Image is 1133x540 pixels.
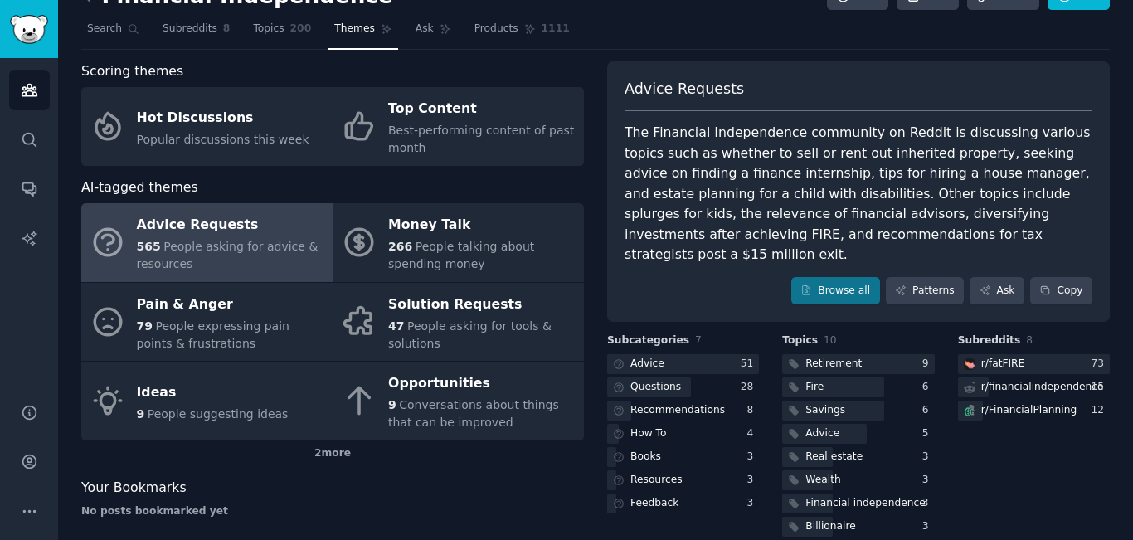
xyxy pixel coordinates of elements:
[922,426,935,441] div: 5
[981,403,1077,418] div: r/ FinancialPlanning
[607,377,759,398] a: Questions28
[805,519,856,534] div: Billionaire
[334,22,375,36] span: Themes
[388,398,559,429] span: Conversations about things that can be improved
[782,401,934,421] a: Savings6
[416,22,434,36] span: Ask
[10,15,48,44] img: GummySearch logo
[81,478,187,499] span: Your Bookmarks
[625,79,744,100] span: Advice Requests
[922,380,935,395] div: 6
[747,450,760,465] div: 3
[388,240,412,253] span: 266
[469,16,576,50] a: Products1111
[981,357,1025,372] div: r/ fatFIRE
[388,371,576,397] div: Opportunities
[805,426,839,441] div: Advice
[782,494,934,514] a: Financial independence3
[388,124,574,154] span: Best-performing content of past month
[747,403,760,418] div: 8
[630,357,664,372] div: Advice
[607,354,759,375] a: Advice51
[333,283,585,362] a: Solution Requests47People asking for tools & solutions
[922,496,935,511] div: 3
[886,277,964,305] a: Patterns
[805,357,862,372] div: Retirement
[964,405,975,416] img: FinancialPlanning
[81,16,145,50] a: Search
[630,450,661,465] div: Books
[253,22,284,36] span: Topics
[747,496,760,511] div: 3
[223,22,231,36] span: 8
[607,470,759,491] a: Resources3
[922,519,935,534] div: 3
[388,398,396,411] span: 9
[1030,277,1092,305] button: Copy
[630,380,681,395] div: Questions
[81,504,584,519] div: No posts bookmarked yet
[290,22,312,36] span: 200
[958,401,1110,421] a: FinancialPlanningr/FinancialPlanning12
[747,426,760,441] div: 4
[247,16,317,50] a: Topics200
[695,334,702,346] span: 7
[741,357,760,372] div: 51
[805,450,863,465] div: Real estate
[542,22,570,36] span: 1111
[922,473,935,488] div: 3
[607,494,759,514] a: Feedback3
[87,22,122,36] span: Search
[958,333,1021,348] span: Subreddits
[782,354,934,375] a: Retirement9
[137,212,324,239] div: Advice Requests
[747,473,760,488] div: 3
[388,212,576,239] div: Money Talk
[388,319,404,333] span: 47
[1091,357,1110,372] div: 73
[970,277,1024,305] a: Ask
[964,358,975,370] img: fatFIRE
[81,440,584,467] div: 2 more
[791,277,880,305] a: Browse all
[388,240,534,270] span: People talking about spending money
[922,357,935,372] div: 9
[157,16,236,50] a: Subreddits8
[981,380,1104,395] div: r/ financialindependence
[388,96,576,123] div: Top Content
[474,22,518,36] span: Products
[388,319,552,350] span: People asking for tools & solutions
[388,291,576,318] div: Solution Requests
[805,473,840,488] div: Wealth
[137,105,309,131] div: Hot Discussions
[805,496,925,511] div: Financial independence
[410,16,457,50] a: Ask
[81,87,333,166] a: Hot DiscussionsPopular discussions this week
[81,178,198,198] span: AI-tagged themes
[1091,380,1110,395] div: 15
[782,377,934,398] a: Fire6
[805,380,824,395] div: Fire
[333,87,585,166] a: Top ContentBest-performing content of past month
[81,61,183,82] span: Scoring themes
[958,354,1110,375] a: fatFIREr/fatFIRE73
[333,203,585,282] a: Money Talk266People talking about spending money
[137,379,289,406] div: Ideas
[782,447,934,468] a: Real estate3
[607,401,759,421] a: Recommendations8
[607,447,759,468] a: Books3
[782,517,934,538] a: Billionaire3
[333,362,585,440] a: Opportunities9Conversations about things that can be improved
[328,16,398,50] a: Themes
[922,450,935,465] div: 3
[741,380,760,395] div: 28
[1026,334,1033,346] span: 8
[81,283,333,362] a: Pain & Anger79People expressing pain points & frustrations
[805,403,845,418] div: Savings
[630,496,678,511] div: Feedback
[625,123,1092,265] div: The Financial Independence community on Reddit is discussing various topics such as whether to se...
[922,403,935,418] div: 6
[630,426,667,441] div: How To
[137,291,324,318] div: Pain & Anger
[163,22,217,36] span: Subreddits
